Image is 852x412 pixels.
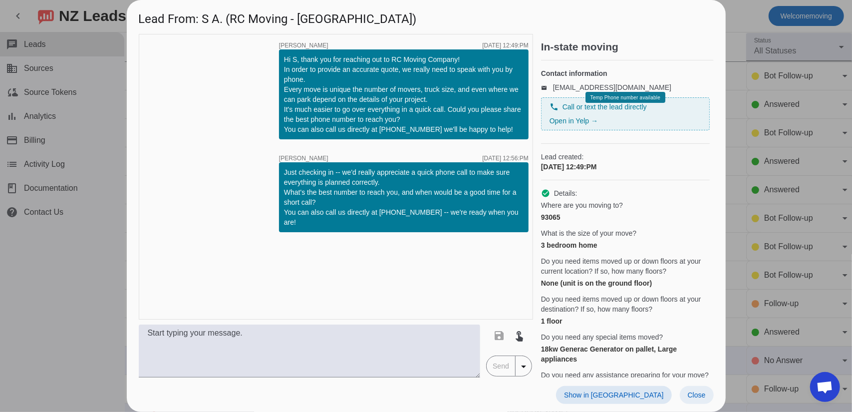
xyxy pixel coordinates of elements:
span: Where are you moving to? [541,200,623,210]
button: Close [680,386,714,404]
span: Do you need any special items moved? [541,332,663,342]
span: What is the size of your move? [541,228,636,238]
span: Temp Phone number available [590,95,660,100]
a: [EMAIL_ADDRESS][DOMAIN_NAME] [553,83,671,91]
span: Details: [554,188,577,198]
mat-icon: phone [550,102,559,111]
mat-icon: email [541,85,553,90]
div: None (unit is on the ground floor) [541,278,710,288]
div: 1 floor [541,316,710,326]
mat-icon: check_circle [541,189,550,198]
mat-icon: touch_app [513,330,525,342]
h4: Contact information [541,68,710,78]
mat-icon: arrow_drop_down [518,361,530,373]
div: [DATE] 12:56:PM [482,155,528,161]
span: Do you need items moved up or down floors at your destination? If so, how many floors? [541,294,710,314]
span: Call or text the lead directly [563,102,647,112]
div: 3 bedroom home [541,240,710,250]
span: Close [688,391,706,399]
span: [PERSON_NAME] [279,155,328,161]
div: Just checking in -- we'd really appreciate a quick phone call to make sure everything is planned ... [284,167,524,227]
span: Show in [GEOGRAPHIC_DATA] [564,391,663,399]
div: 93065 [541,212,710,222]
div: Open chat [810,372,840,402]
span: Do you need items moved up or down floors at your current location? If so, how many floors? [541,256,710,276]
div: Hi S, thank you for reaching out to RC Moving Company! In order to provide an accurate quote, we ... [284,54,524,134]
h2: In-state moving [541,42,714,52]
a: Open in Yelp → [550,117,598,125]
span: Do you need any assistance preparing for your move? (e.g. furniture disassembly, packing items in... [541,370,710,400]
div: 18kw Generac Generator on pallet, Large appliances [541,344,710,364]
div: [DATE] 12:49:PM [541,162,710,172]
div: [DATE] 12:49:PM [482,42,528,48]
span: [PERSON_NAME] [279,42,328,48]
button: Show in [GEOGRAPHIC_DATA] [556,386,671,404]
span: Lead created: [541,152,710,162]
